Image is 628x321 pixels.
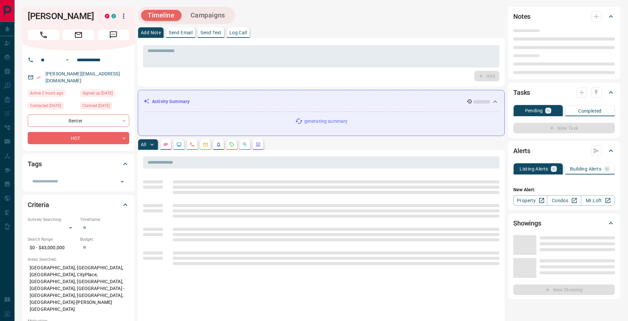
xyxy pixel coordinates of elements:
[28,256,129,262] p: Areas Searched:
[578,109,602,113] p: Completed
[304,118,347,125] p: generating summary
[28,90,77,99] div: Mon Sep 15 2025
[141,10,181,21] button: Timeline
[200,30,222,35] p: Send Text
[229,30,247,35] p: Log Call
[570,167,601,171] p: Building Alerts
[255,142,261,147] svg: Agent Actions
[169,30,193,35] p: Send Email
[80,90,129,99] div: Sun Jan 24 2021
[28,262,129,315] p: [GEOGRAPHIC_DATA], [GEOGRAPHIC_DATA], [GEOGRAPHIC_DATA], CityPlace, [GEOGRAPHIC_DATA], [GEOGRAPHI...
[513,9,615,24] div: Notes
[513,146,530,156] h2: Alerts
[143,95,499,108] div: Activity Summary
[520,167,548,171] p: Listing Alerts
[28,197,129,213] div: Criteria
[28,30,59,40] span: Call
[547,195,581,206] a: Condos
[45,71,120,83] a: [PERSON_NAME][EMAIL_ADDRESS][DOMAIN_NAME]
[163,142,168,147] svg: Notes
[28,200,49,210] h2: Criteria
[513,143,615,159] div: Alerts
[80,217,129,223] p: Timeframe:
[28,102,77,111] div: Fri Sep 12 2025
[28,159,42,169] h2: Tags
[28,115,129,127] div: Renter
[80,236,129,242] p: Budget:
[80,102,129,111] div: Tue Mar 21 2023
[242,142,248,147] svg: Opportunities
[63,30,94,40] span: Email
[105,14,109,18] div: property.ca
[30,102,61,109] span: Contacted [DATE]
[63,56,71,64] button: Open
[513,215,615,231] div: Showings
[176,142,182,147] svg: Lead Browsing Activity
[118,177,127,186] button: Open
[141,30,161,35] p: Add Note
[513,186,615,193] p: New Alert:
[30,90,63,96] span: Active 2 hours ago
[28,132,129,144] div: HOT
[82,90,113,96] span: Signed up [DATE]
[581,195,615,206] a: Mr.Loft
[36,75,41,80] svg: Email Verified
[229,142,234,147] svg: Requests
[98,30,129,40] span: Message
[28,217,77,223] p: Actively Searching:
[513,11,530,22] h2: Notes
[28,156,129,172] div: Tags
[28,242,77,253] p: $0 - $43,000,000
[513,195,547,206] a: Property
[525,108,543,113] p: Pending
[190,142,195,147] svg: Calls
[82,102,110,109] span: Claimed [DATE]
[152,98,190,105] p: Activity Summary
[28,11,95,21] h1: [PERSON_NAME]
[513,85,615,100] div: Tasks
[513,218,541,228] h2: Showings
[141,142,146,147] p: All
[184,10,232,21] button: Campaigns
[28,236,77,242] p: Search Range:
[216,142,221,147] svg: Listing Alerts
[513,87,530,98] h2: Tasks
[203,142,208,147] svg: Emails
[111,14,116,18] div: condos.ca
